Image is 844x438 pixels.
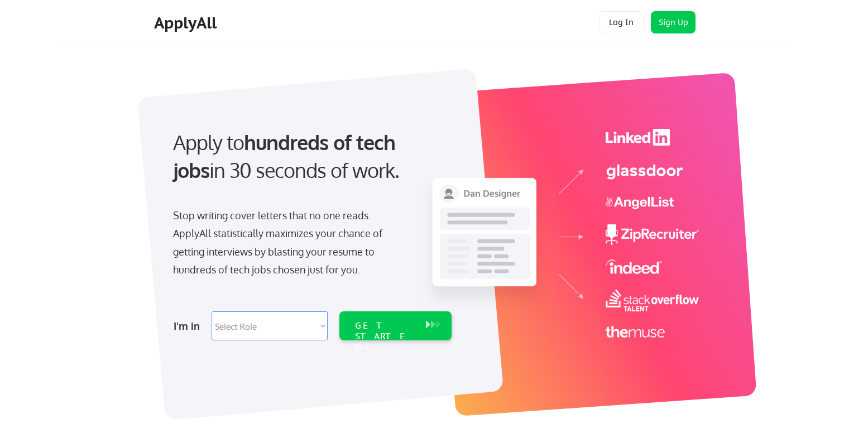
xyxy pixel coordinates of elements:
[173,129,400,182] strong: hundreds of tech jobs
[174,317,205,335] div: I'm in
[599,11,644,33] button: Log In
[173,206,402,279] div: Stop writing cover letters that no one reads. ApplyAll statistically maximizes your chance of get...
[355,320,415,353] div: GET STARTED
[651,11,696,33] button: Sign Up
[154,13,220,32] div: ApplyAll
[173,128,447,185] div: Apply to in 30 seconds of work.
